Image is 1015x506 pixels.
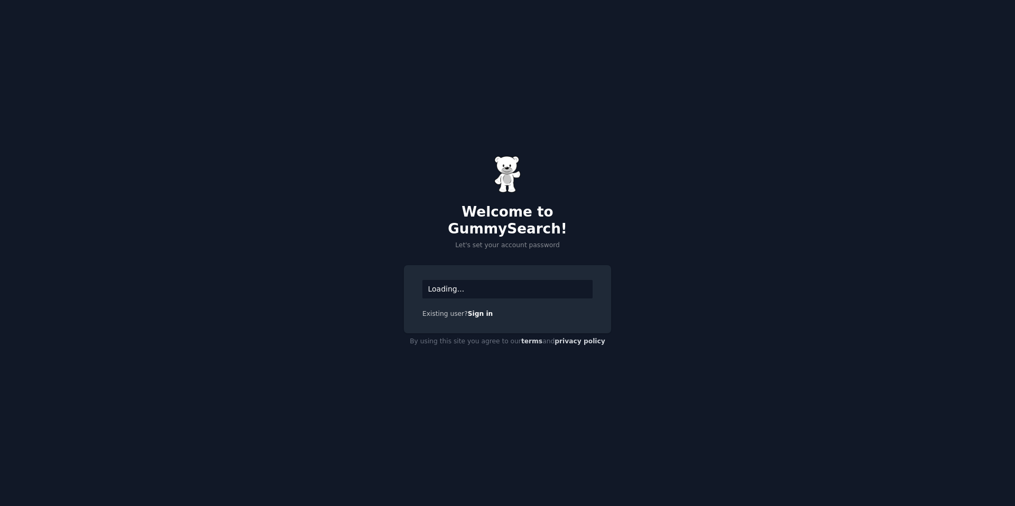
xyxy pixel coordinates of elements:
a: privacy policy [555,338,605,345]
div: Loading... [422,280,593,298]
img: Gummy Bear [494,156,521,193]
p: Let's set your account password [404,241,611,250]
div: By using this site you agree to our and [404,333,611,350]
h2: Welcome to GummySearch! [404,204,611,237]
a: Sign in [468,310,493,317]
a: terms [521,338,542,345]
span: Existing user? [422,310,468,317]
